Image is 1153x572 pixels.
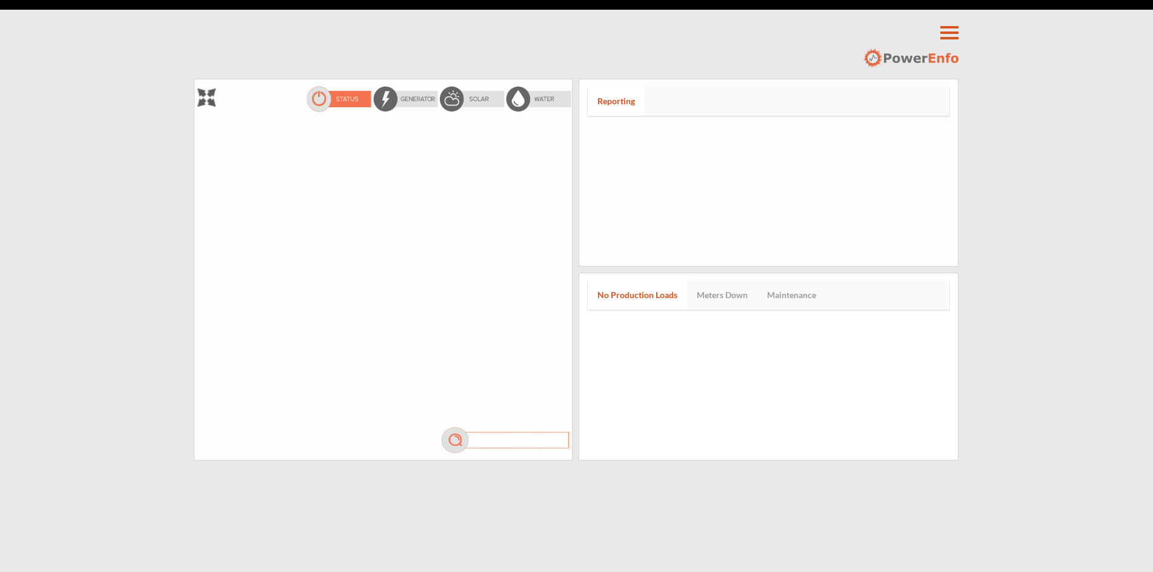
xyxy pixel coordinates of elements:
img: energyOff.png [372,85,439,113]
a: Reporting [588,87,645,116]
img: mag.png [440,427,572,454]
img: logo [863,48,958,68]
img: statusOn.png [305,85,372,113]
img: zoom.png [198,88,216,107]
a: Meters Down [687,281,757,310]
a: Maintenance [757,281,826,310]
img: waterOff.png [505,85,572,113]
a: No Production Loads [588,281,687,310]
img: solarOff.png [439,85,505,113]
